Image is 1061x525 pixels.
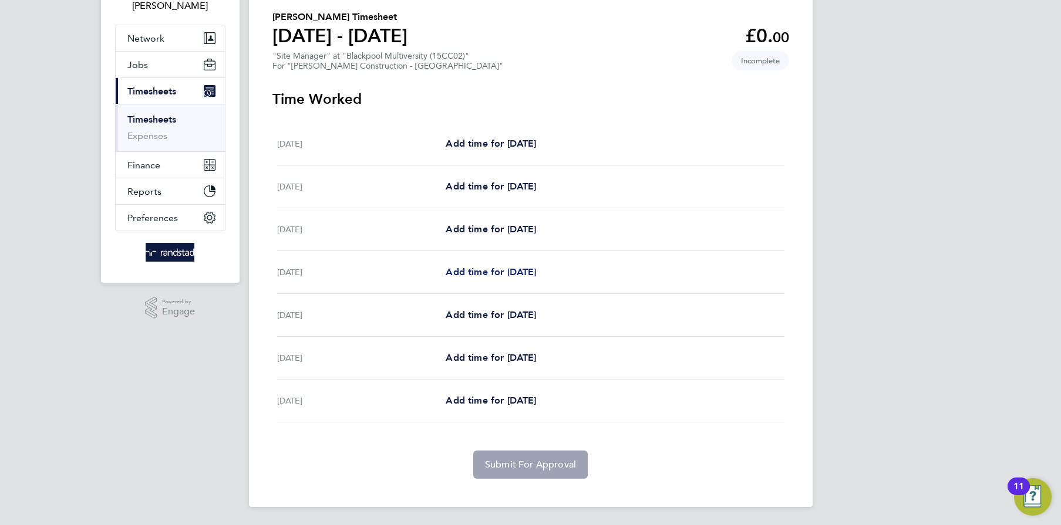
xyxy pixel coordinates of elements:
[127,86,176,97] span: Timesheets
[446,265,536,279] a: Add time for [DATE]
[732,51,789,70] span: This timesheet is Incomplete.
[446,394,536,408] a: Add time for [DATE]
[773,29,789,46] span: 00
[277,394,446,408] div: [DATE]
[277,179,446,194] div: [DATE]
[116,52,225,77] button: Jobs
[272,51,503,71] div: "Site Manager" at "Blackpool Multiversity (15CC02)"
[116,104,225,151] div: Timesheets
[272,24,407,48] h1: [DATE] - [DATE]
[446,181,536,192] span: Add time for [DATE]
[162,297,195,307] span: Powered by
[446,179,536,194] a: Add time for [DATE]
[127,59,148,70] span: Jobs
[127,212,178,223] span: Preferences
[277,308,446,322] div: [DATE]
[116,78,225,104] button: Timesheets
[116,25,225,51] button: Network
[127,114,176,125] a: Timesheets
[1014,478,1052,516] button: Open Resource Center, 11 new notifications
[277,137,446,151] div: [DATE]
[116,205,225,231] button: Preferences
[127,186,161,197] span: Reports
[146,243,194,262] img: randstad-logo-retina.png
[446,137,536,151] a: Add time for [DATE]
[446,395,536,406] span: Add time for [DATE]
[446,222,536,236] a: Add time for [DATE]
[277,351,446,365] div: [DATE]
[115,243,225,262] a: Go to home page
[116,152,225,178] button: Finance
[745,25,789,47] app-decimal: £0.
[145,297,195,319] a: Powered byEngage
[127,130,167,141] a: Expenses
[272,90,789,109] h3: Time Worked
[162,307,195,317] span: Engage
[272,10,407,24] h2: [PERSON_NAME] Timesheet
[446,352,536,363] span: Add time for [DATE]
[127,160,160,171] span: Finance
[446,223,536,235] span: Add time for [DATE]
[277,222,446,236] div: [DATE]
[446,309,536,320] span: Add time for [DATE]
[116,178,225,204] button: Reports
[446,266,536,277] span: Add time for [DATE]
[446,308,536,322] a: Add time for [DATE]
[446,351,536,365] a: Add time for [DATE]
[446,138,536,149] span: Add time for [DATE]
[127,33,164,44] span: Network
[277,265,446,279] div: [DATE]
[272,61,503,71] div: For "[PERSON_NAME] Construction - [GEOGRAPHIC_DATA]"
[1013,486,1024,502] div: 11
